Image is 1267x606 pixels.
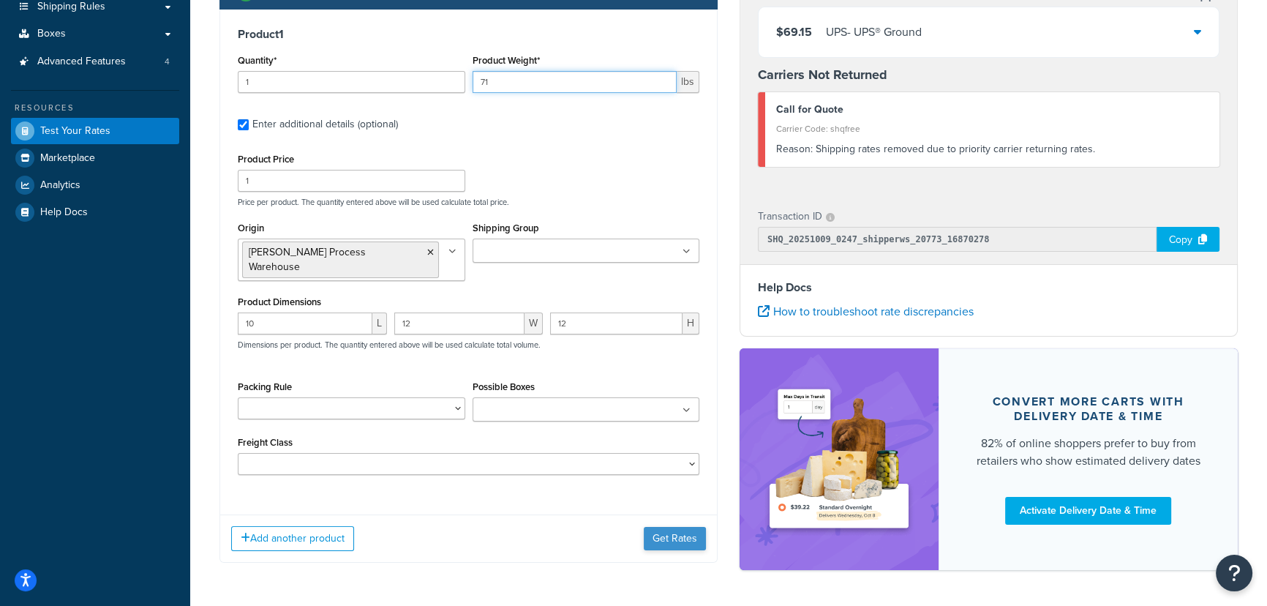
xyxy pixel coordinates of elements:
[758,279,1219,296] h4: Help Docs
[40,125,110,138] span: Test Your Rates
[776,141,813,157] span: Reason:
[37,28,66,40] span: Boxes
[11,199,179,225] a: Help Docs
[37,56,126,68] span: Advanced Features
[473,71,677,93] input: 0.00
[758,65,887,84] strong: Carriers Not Returned
[249,244,366,274] span: [PERSON_NAME] Process Warehouse
[1216,555,1252,591] button: Open Resource Center
[758,206,822,227] p: Transaction ID
[473,381,535,392] label: Possible Boxes
[758,303,974,320] a: How to troubleshoot rate discrepancies
[234,197,703,207] p: Price per product. The quantity entered above will be used calculate total price.
[1005,497,1171,525] a: Activate Delivery Date & Time
[11,172,179,198] a: Analytics
[238,154,294,165] label: Product Price
[234,340,541,350] p: Dimensions per product. The quantity entered above will be used calculate total volume.
[40,179,80,192] span: Analytics
[762,370,917,548] img: feature-image-ddt-36eae7f7280da8017bfb280eaccd9c446f90b1fe08728e4019434db127062ab4.png
[40,152,95,165] span: Marketplace
[11,48,179,75] li: Advanced Features
[473,222,539,233] label: Shipping Group
[974,435,1203,470] div: 82% of online shoppers prefer to buy from retailers who show estimated delivery dates
[1157,227,1219,252] div: Copy
[238,222,264,233] label: Origin
[165,56,170,68] span: 4
[677,71,699,93] span: lbs
[11,145,179,171] a: Marketplace
[776,100,1208,120] div: Call for Quote
[525,313,543,334] span: W
[372,313,387,334] span: L
[11,48,179,75] a: Advanced Features4
[40,206,88,219] span: Help Docs
[974,394,1203,424] div: Convert more carts with delivery date & time
[238,437,293,448] label: Freight Class
[238,27,699,42] h3: Product 1
[776,139,1208,160] div: Shipping rates removed due to priority carrier returning rates.
[37,1,105,13] span: Shipping Rules
[238,119,249,130] input: Enter additional details (optional)
[238,381,292,392] label: Packing Rule
[683,313,699,334] span: H
[238,55,277,66] label: Quantity*
[11,118,179,144] a: Test Your Rates
[238,296,321,307] label: Product Dimensions
[231,526,354,551] button: Add another product
[776,23,812,40] span: $69.15
[238,71,465,93] input: 0
[252,114,398,135] div: Enter additional details (optional)
[473,55,540,66] label: Product Weight*
[644,527,706,550] button: Get Rates
[776,119,1208,139] div: Carrier Code: shqfree
[11,102,179,114] div: Resources
[826,22,922,42] div: UPS - UPS® Ground
[11,20,179,48] a: Boxes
